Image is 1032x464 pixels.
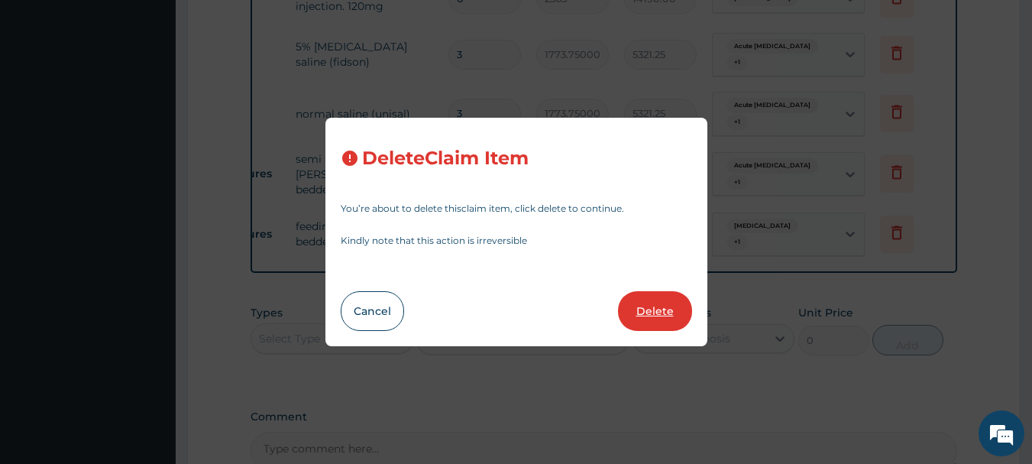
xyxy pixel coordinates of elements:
[362,148,529,169] h3: Delete Claim Item
[341,204,692,213] p: You’re about to delete this claim item , click delete to continue.
[8,305,291,359] textarea: Type your message and hit 'Enter'
[89,136,211,290] span: We're online!
[251,8,287,44] div: Minimize live chat window
[341,236,692,245] p: Kindly note that this action is irreversible
[79,86,257,105] div: Chat with us now
[341,291,404,331] button: Cancel
[28,76,62,115] img: d_794563401_company_1708531726252_794563401
[618,291,692,331] button: Delete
